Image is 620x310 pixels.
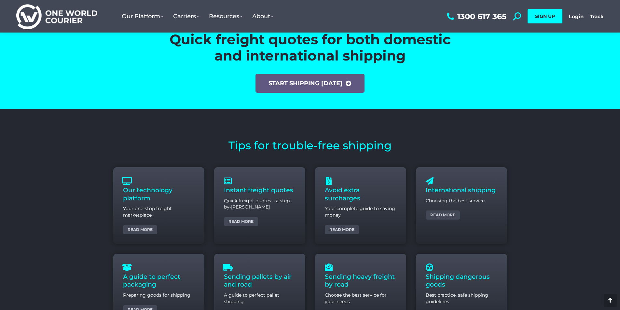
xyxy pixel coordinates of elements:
span: Carriers [173,13,199,20]
a: Shipping dangerous goods [426,263,434,271]
p: Best practice, safe shipping guidelines [426,292,497,305]
p: Your one-stop freight marketplace [123,206,195,218]
a: Sending heavy freight by road [325,263,333,271]
a: Sending heavy freight by road [325,273,395,289]
p: Choose the best service for your needs [325,292,396,305]
a: Sending pallets by air and road [224,263,232,271]
span: Resources [209,13,242,20]
a: International shipping [426,177,434,185]
p: A guide to perfect pallet shipping [224,292,296,305]
span: Our Platform [122,13,163,20]
h2: Quick freight quotes for both domestic and international shipping [163,31,457,64]
a: start shipping [DATE] [255,74,365,93]
a: Our technology platform [123,177,131,185]
a: SIGN UP [528,9,562,23]
span: About [252,13,273,20]
a: 1300 617 365 [445,12,506,20]
h2: Tips for trouble-free shipping [115,138,505,153]
img: One World Courier [16,3,97,30]
p: Choosing the best service [426,198,497,204]
a: Track [590,13,604,20]
a: Avoid extra surcharges [325,186,360,202]
p: Your complete guide to saving money [325,206,396,218]
a: A guide to perfect packaging [123,273,180,289]
span: SIGN UP [535,13,555,19]
a: Read more [123,225,157,234]
a: Read more [426,210,460,220]
a: About [247,6,278,26]
a: Sending pallets by air and road [224,273,292,289]
a: Login [569,13,584,20]
a: Instant freight quotes [224,186,293,194]
p: Quick freight quotes – a step-by-[PERSON_NAME] [224,198,296,210]
a: Our Platform [117,6,168,26]
a: Resources [204,6,247,26]
a: Shipping dangerous goods [426,273,490,289]
a: Read more [325,225,359,234]
a: A guide to perfect packaging [123,263,131,271]
a: Avoid extra surcharges [325,177,333,185]
a: Our technology platform [123,186,172,202]
p: Preparing goods for shipping [123,292,195,299]
a: Instant freight quotes [224,177,232,185]
a: Carriers [168,6,204,26]
a: Read more [224,217,258,226]
a: International shipping [426,186,496,194]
